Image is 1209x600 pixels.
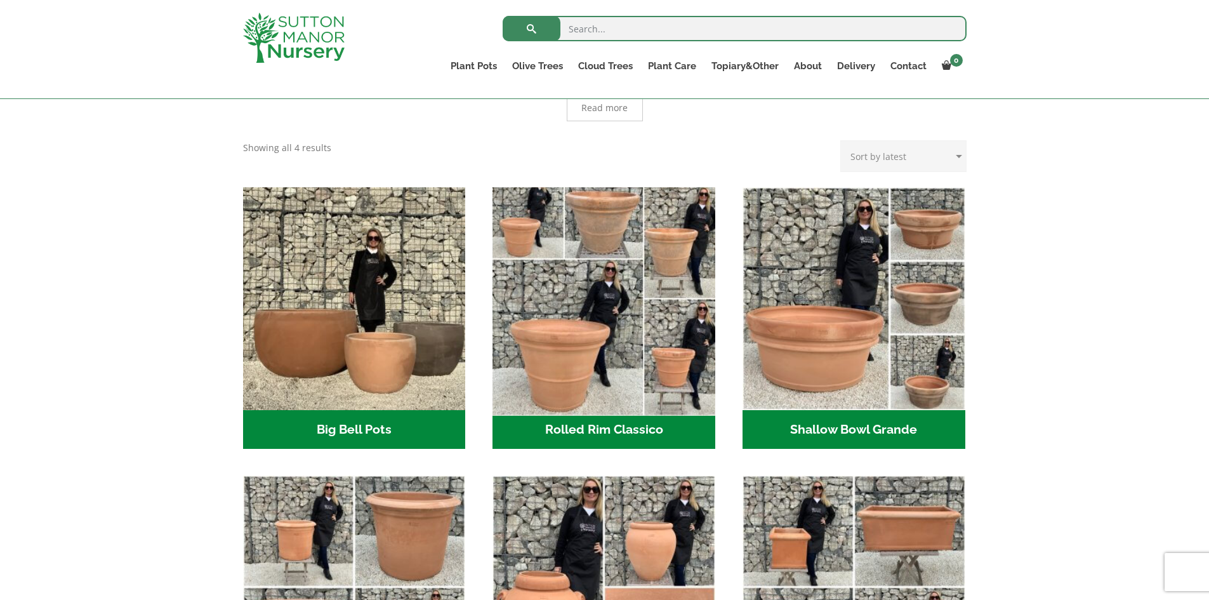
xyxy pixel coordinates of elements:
[243,187,466,410] img: Big Bell Pots
[950,54,963,67] span: 0
[829,57,883,75] a: Delivery
[492,187,715,449] a: Visit product category Rolled Rim Classico
[704,57,786,75] a: Topiary&Other
[883,57,934,75] a: Contact
[743,187,965,410] img: Shallow Bowl Grande
[492,410,715,450] h2: Rolled Rim Classico
[243,13,345,63] img: logo
[443,57,505,75] a: Plant Pots
[840,140,967,172] select: Shop order
[640,57,704,75] a: Plant Care
[786,57,829,75] a: About
[743,187,965,449] a: Visit product category Shallow Bowl Grande
[743,410,965,450] h2: Shallow Bowl Grande
[503,16,967,41] input: Search...
[243,410,466,450] h2: Big Bell Pots
[505,57,571,75] a: Olive Trees
[571,57,640,75] a: Cloud Trees
[934,57,967,75] a: 0
[581,103,628,112] span: Read more
[487,182,721,415] img: Rolled Rim Classico
[243,140,331,156] p: Showing all 4 results
[243,187,466,449] a: Visit product category Big Bell Pots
